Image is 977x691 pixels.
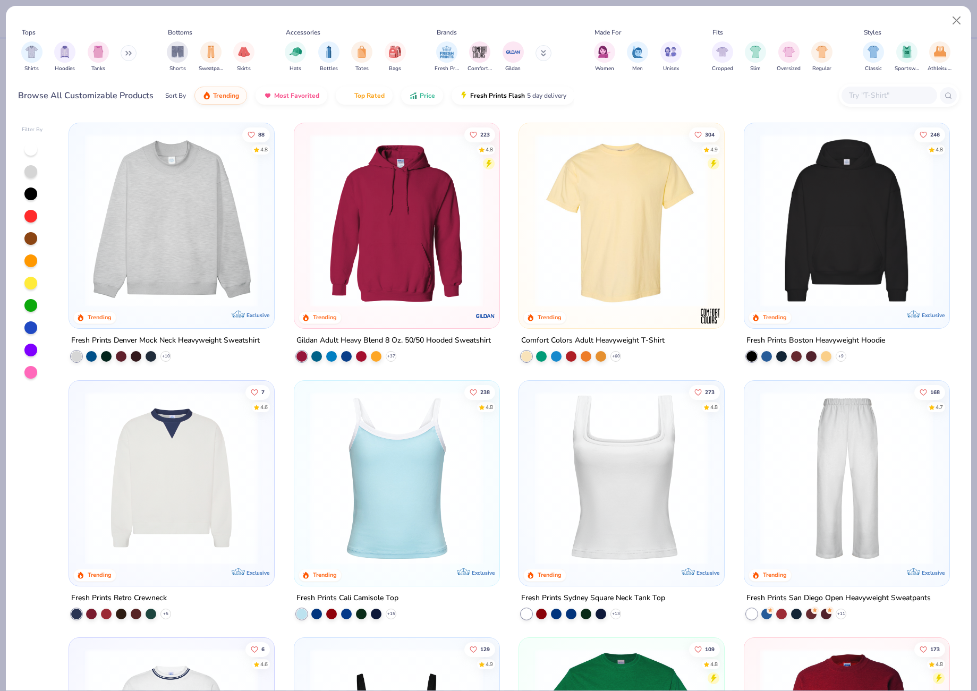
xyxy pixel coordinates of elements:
[816,46,828,58] img: Regular Image
[54,41,75,73] button: filter button
[914,642,945,656] button: Like
[389,46,401,58] img: Bags Image
[344,91,352,100] img: TopRated.gif
[594,41,615,73] button: filter button
[705,132,715,137] span: 304
[470,91,525,100] span: Fresh Prints Flash
[895,41,919,73] div: filter for Sportswear
[318,41,339,73] div: filter for Bottles
[745,41,766,73] div: filter for Slim
[783,46,795,58] img: Oversized Image
[468,41,492,73] div: filter for Comfort Colors
[163,610,168,617] span: + 5
[21,41,43,73] div: filter for Shirts
[712,28,723,37] div: Fits
[928,65,952,73] span: Athleisure
[521,334,665,347] div: Comfort Colors Adult Heavyweight T-Shirt
[777,41,801,73] button: filter button
[627,41,648,73] div: filter for Men
[689,127,720,142] button: Like
[705,646,715,652] span: 109
[594,41,615,73] div: filter for Women
[868,46,880,58] img: Classic Image
[21,41,43,73] button: filter button
[503,41,524,73] button: filter button
[323,46,335,58] img: Bottles Image
[505,44,521,60] img: Gildan Image
[80,391,263,564] img: 3abb6cdb-110e-4e18-92a0-dbcd4e53f056
[700,305,721,326] img: Comfort Colors logo
[290,46,302,58] img: Hats Image
[256,87,327,105] button: Most Favorited
[247,311,269,318] span: Exclusive
[696,569,719,576] span: Exclusive
[320,65,338,73] span: Bottles
[296,334,491,347] div: Gildan Adult Heavy Blend 8 Oz. 50/50 Hooded Sweatshirt
[354,91,385,100] span: Top Rated
[745,41,766,73] button: filter button
[351,41,372,73] div: filter for Totes
[261,646,265,652] span: 6
[460,91,468,100] img: flash.gif
[527,90,566,102] span: 5 day delivery
[921,311,944,318] span: Exclusive
[928,41,952,73] button: filter button
[936,403,943,411] div: 4.7
[594,28,621,37] div: Made For
[71,591,167,604] div: Fresh Prints Retro Crewneck
[435,65,459,73] span: Fresh Prints
[750,46,761,58] img: Slim Image
[199,41,223,73] div: filter for Sweatpants
[488,391,672,564] img: 61d0f7fa-d448-414b-acbf-5d07f88334cb
[305,391,488,564] img: a25d9891-da96-49f3-a35e-76288174bf3a
[242,127,270,142] button: Like
[26,46,38,58] img: Shirts Image
[746,334,885,347] div: Fresh Prints Boston Heavyweight Hoodie
[472,44,488,60] img: Comfort Colors Image
[936,660,943,668] div: 4.8
[290,65,301,73] span: Hats
[452,87,574,105] button: Fresh Prints Flash5 day delivery
[632,46,643,58] img: Men Image
[71,334,260,347] div: Fresh Prints Denver Mock Neck Heavyweight Sweatshirt
[716,46,728,58] img: Cropped Image
[689,385,720,399] button: Like
[194,87,247,105] button: Trending
[233,41,254,73] div: filter for Skirts
[488,134,672,307] img: a164e800-7022-4571-a324-30c76f641635
[167,41,188,73] div: filter for Shorts
[712,41,733,73] div: filter for Cropped
[437,28,457,37] div: Brands
[914,385,945,399] button: Like
[474,305,496,326] img: Gildan logo
[777,41,801,73] div: filter for Oversized
[22,126,43,134] div: Filter By
[387,610,395,617] span: + 15
[237,65,251,73] span: Skirts
[88,41,109,73] button: filter button
[245,642,270,656] button: Like
[755,391,938,564] img: df5250ff-6f61-4206-a12c-24931b20f13c
[91,65,105,73] span: Tanks
[848,89,930,101] input: Try "T-Shirt"
[264,91,272,100] img: most_fav.gif
[199,41,223,73] button: filter button
[468,41,492,73] button: filter button
[285,41,306,73] button: filter button
[24,65,39,73] span: Shirts
[385,41,406,73] div: filter for Bags
[865,65,882,73] span: Classic
[22,28,36,37] div: Tops
[486,146,493,153] div: 4.8
[59,46,71,58] img: Hoodies Image
[464,642,495,656] button: Like
[351,41,372,73] button: filter button
[750,65,761,73] span: Slim
[245,385,270,399] button: Like
[88,41,109,73] div: filter for Tanks
[285,41,306,73] div: filter for Hats
[385,41,406,73] button: filter button
[18,89,154,102] div: Browse All Customizable Products
[258,132,265,137] span: 88
[612,353,620,359] span: + 60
